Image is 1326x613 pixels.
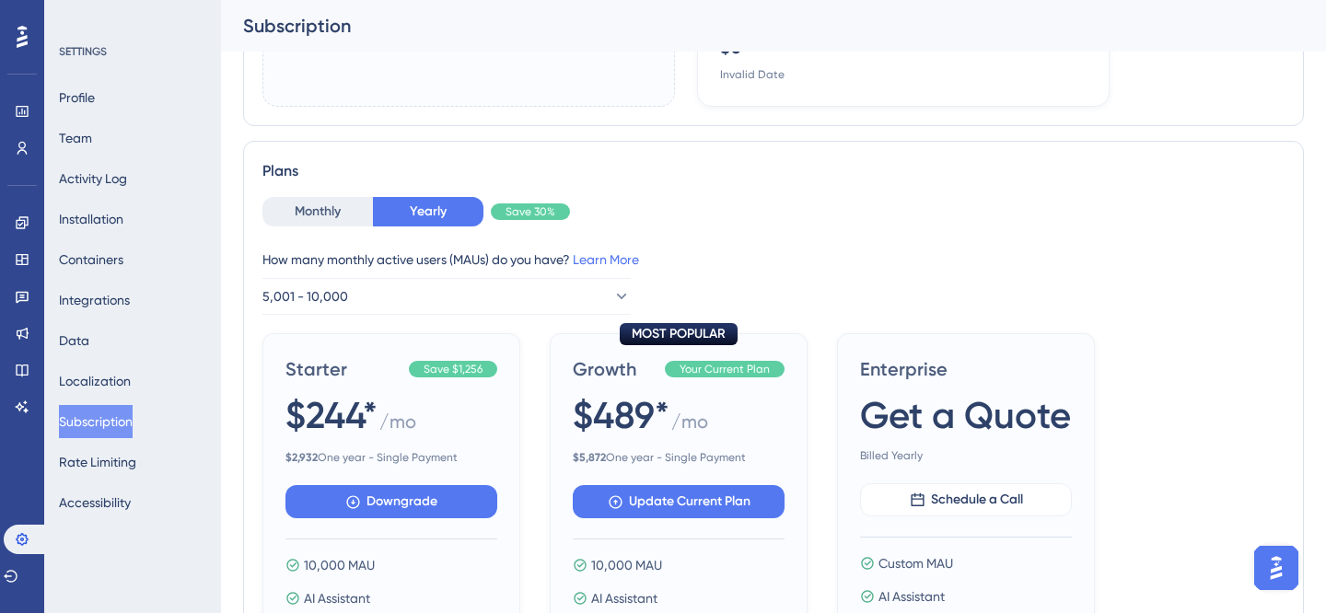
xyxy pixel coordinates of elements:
[573,450,785,465] span: One year - Single Payment
[573,356,657,382] span: Growth
[720,67,785,82] div: Invalid Date
[379,409,416,443] span: / mo
[262,285,348,307] span: 5,001 - 10,000
[59,364,131,398] button: Localization
[878,585,945,607] span: AI Assistant
[285,389,378,441] span: $244*
[860,389,1071,441] span: Get a Quote
[59,202,123,236] button: Installation
[671,409,708,443] span: / mo
[285,356,401,382] span: Starter
[629,491,750,513] span: Update Current Plan
[620,323,738,345] div: MOST POPULAR
[424,362,483,376] span: Save $1,256
[591,587,657,609] span: AI Assistant
[304,587,370,609] span: AI Assistant
[285,485,497,518] button: Downgrade
[1249,540,1304,596] iframe: UserGuiding AI Assistant Launcher
[573,485,785,518] button: Update Current Plan
[573,389,669,441] span: $489*
[373,197,483,226] button: Yearly
[573,252,639,267] a: Learn More
[366,491,437,513] span: Downgrade
[262,197,373,226] button: Monthly
[285,451,318,464] b: $ 2,932
[591,554,662,576] span: 10,000 MAU
[59,162,127,195] button: Activity Log
[262,160,1285,182] div: Plans
[262,278,631,315] button: 5,001 - 10,000
[59,324,89,357] button: Data
[860,483,1072,516] button: Schedule a Call
[59,283,130,317] button: Integrations
[59,486,131,519] button: Accessibility
[262,249,1285,271] div: How many monthly active users (MAUs) do you have?
[243,13,1258,39] div: Subscription
[59,121,92,155] button: Team
[59,405,133,438] button: Subscription
[878,552,953,574] span: Custom MAU
[506,204,555,219] span: Save 30%
[59,243,123,276] button: Containers
[860,356,1072,382] span: Enterprise
[304,554,375,576] span: 10,000 MAU
[573,451,606,464] b: $ 5,872
[931,489,1023,511] span: Schedule a Call
[59,445,136,479] button: Rate Limiting
[860,448,1072,463] span: Billed Yearly
[680,362,770,376] span: Your Current Plan
[285,450,497,465] span: One year - Single Payment
[59,81,95,114] button: Profile
[59,44,208,59] div: SETTINGS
